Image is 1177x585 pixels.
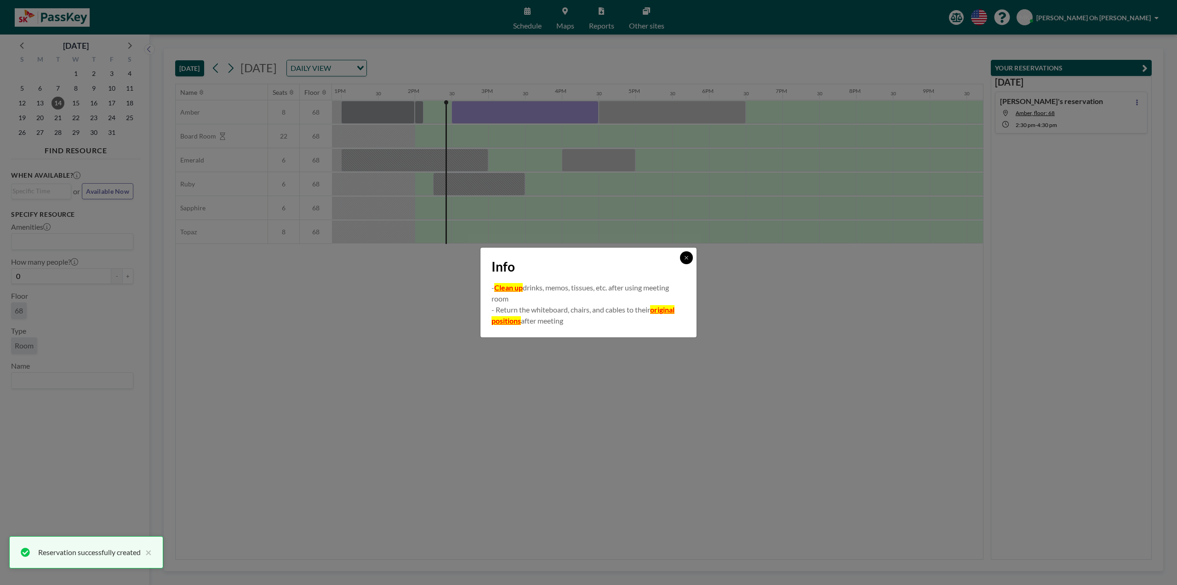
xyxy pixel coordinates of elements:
[491,282,686,304] p: - drinks, memos, tissues, etc. after using meeting room
[494,283,523,292] u: Clean up
[491,259,515,275] span: Info
[141,547,152,558] button: close
[38,547,141,558] div: Reservation successfully created
[491,304,686,326] p: - Return the whiteboard, chairs, and cables to their after meeting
